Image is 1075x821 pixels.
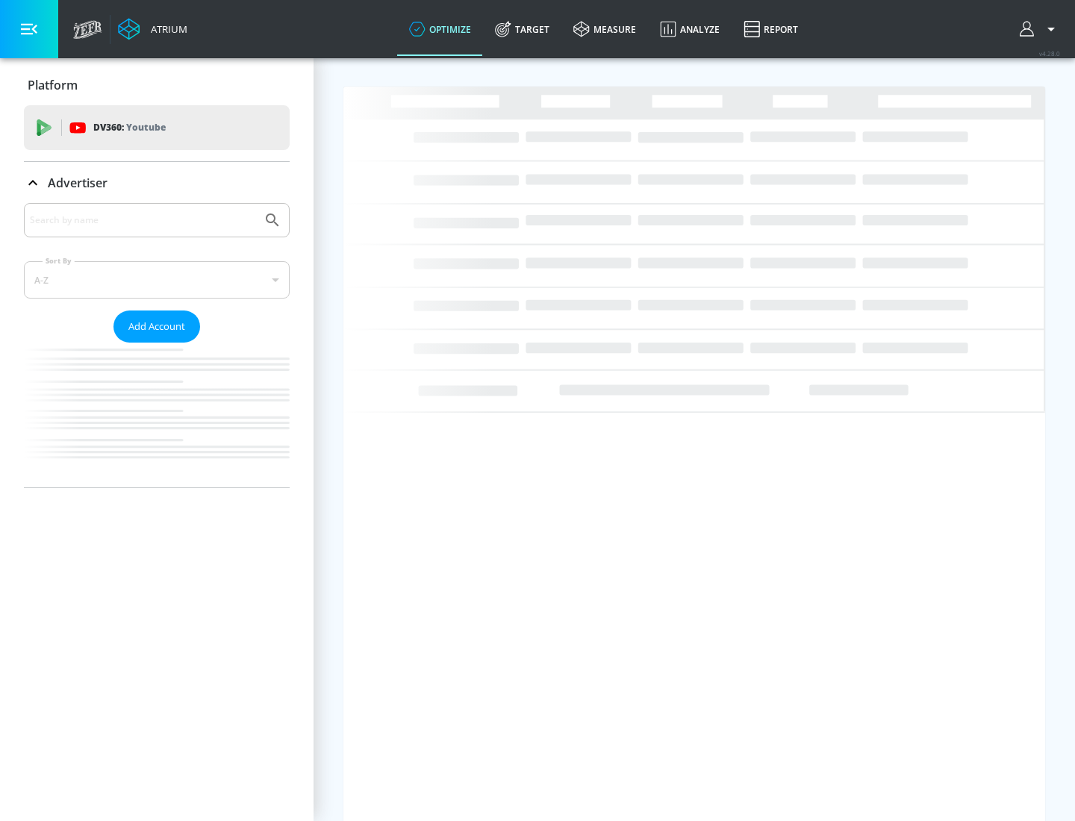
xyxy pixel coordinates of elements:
div: A-Z [24,261,290,299]
a: optimize [397,2,483,56]
div: Advertiser [24,162,290,204]
div: Advertiser [24,203,290,487]
p: Advertiser [48,175,107,191]
input: Search by name [30,210,256,230]
a: Atrium [118,18,187,40]
a: Analyze [648,2,732,56]
div: Atrium [145,22,187,36]
div: Platform [24,64,290,106]
a: Report [732,2,810,56]
p: Youtube [126,119,166,135]
button: Add Account [113,310,200,343]
div: DV360: Youtube [24,105,290,150]
p: DV360: [93,119,166,136]
p: Platform [28,77,78,93]
label: Sort By [43,256,75,266]
a: measure [561,2,648,56]
span: Add Account [128,318,185,335]
a: Target [483,2,561,56]
span: v 4.28.0 [1039,49,1060,57]
nav: list of Advertiser [24,343,290,487]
